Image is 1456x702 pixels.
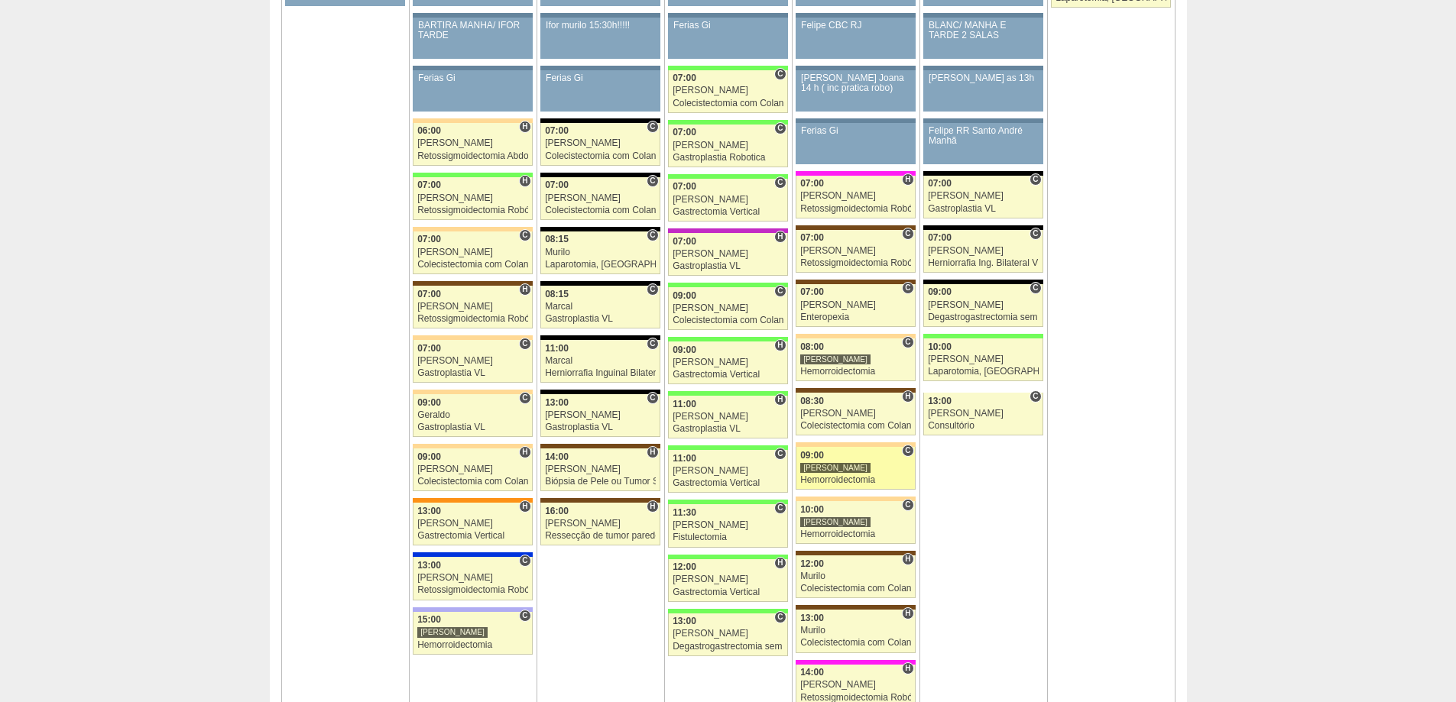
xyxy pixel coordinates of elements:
[800,300,911,310] div: [PERSON_NAME]
[545,193,656,203] div: [PERSON_NAME]
[417,302,528,312] div: [PERSON_NAME]
[417,343,441,354] span: 07:00
[796,610,915,652] a: H 13:00 Murilo Colecistectomia com Colangiografia VL
[800,462,871,474] div: [PERSON_NAME]
[800,312,911,322] div: Enteropexia
[673,561,696,572] span: 12:00
[417,314,528,324] div: Retossigmoidectomia Robótica
[796,171,915,176] div: Key: Pro Matre
[413,498,532,503] div: Key: São Luiz - SCS
[796,176,915,218] a: H 07:00 [PERSON_NAME] Retossigmoidectomia Robótica
[928,300,1039,310] div: [PERSON_NAME]
[413,66,532,70] div: Key: Aviso
[923,18,1043,59] a: BLANC/ MANHÃ E TARDE 2 SALAS
[668,287,787,330] a: C 09:00 [PERSON_NAME] Colecistectomia com Colangiografia VL
[417,585,528,595] div: Retossigmoidectomia Robótica
[902,499,913,511] span: Consultório
[796,551,915,555] div: Key: Santa Joana
[668,450,787,493] a: C 11:00 [PERSON_NAME] Gastrectomia Vertical
[668,391,787,396] div: Key: Brasil
[417,234,441,244] span: 07:00
[540,18,660,59] a: Ifor murilo 15:30h!!!!!
[928,204,1039,214] div: Gastroplastia VL
[673,412,783,422] div: [PERSON_NAME]
[519,175,530,187] span: Hospital
[545,356,656,366] div: Marcal
[923,280,1043,284] div: Key: Blanc
[673,127,696,137] span: 07:00
[774,557,786,569] span: Hospital
[668,283,787,287] div: Key: Brasil
[902,553,913,565] span: Hospital
[540,118,660,123] div: Key: Blanc
[668,500,787,504] div: Key: Brasil
[413,281,532,286] div: Key: Santa Joana
[545,451,569,462] span: 14:00
[545,422,656,432] div: Gastroplastia VL
[417,205,528,215] div: Retossigmoidectomia Robótica
[796,118,915,123] div: Key: Aviso
[413,231,532,274] a: C 07:00 [PERSON_NAME] Colecistectomia com Colangiografia VL
[545,205,656,215] div: Colecistectomia com Colangiografia VL
[668,13,787,18] div: Key: Aviso
[923,171,1043,176] div: Key: Blanc
[668,120,787,125] div: Key: Brasil
[545,151,656,161] div: Colecistectomia com Colangiografia VL
[796,230,915,273] a: C 07:00 [PERSON_NAME] Retossigmoidectomia Robótica
[902,282,913,294] span: Consultório
[800,409,911,419] div: [PERSON_NAME]
[800,354,871,365] div: [PERSON_NAME]
[668,341,787,384] a: H 09:00 [PERSON_NAME] Gastrectomia Vertical
[774,122,786,134] span: Consultório
[673,399,696,409] span: 11:00
[800,626,911,636] div: Murilo
[796,70,915,112] a: [PERSON_NAME] Joana 14 h ( inc pratica robo)
[923,334,1043,338] div: Key: Brasil
[417,626,488,638] div: [PERSON_NAME]
[796,18,915,59] a: Felipe CBC RJ
[540,448,660,491] a: H 14:00 [PERSON_NAME] Biópsia de Pele ou Tumor Superficial
[800,191,911,201] div: [PERSON_NAME]
[929,21,1038,40] div: BLANC/ MANHÃ E TARDE 2 SALAS
[800,232,824,243] span: 07:00
[540,390,660,394] div: Key: Blanc
[540,498,660,503] div: Key: Santa Joana
[928,286,952,297] span: 09:00
[647,121,658,133] span: Consultório
[413,13,532,18] div: Key: Aviso
[519,283,530,296] span: Hospital
[545,247,656,257] div: Murilo
[540,281,660,286] div: Key: Blanc
[796,66,915,70] div: Key: Aviso
[417,289,441,299] span: 07:00
[928,246,1039,256] div: [PERSON_NAME]
[800,475,911,485] div: Hemorroidectomia
[519,338,530,350] span: Consultório
[519,121,530,133] span: Hospital
[545,302,656,312] div: Marcal
[417,397,441,408] span: 09:00
[673,303,783,313] div: [PERSON_NAME]
[417,180,441,190] span: 07:00
[417,151,528,161] div: Retossigmoidectomia Abdominal VL
[668,337,787,341] div: Key: Brasil
[668,70,787,113] a: C 07:00 [PERSON_NAME] Colecistectomia com Colangiografia VL
[546,21,655,31] div: Ifor murilo 15:30h!!!!!
[545,138,656,148] div: [PERSON_NAME]
[417,477,528,487] div: Colecistectomia com Colangiografia VL
[928,312,1039,322] div: Degastrogastrectomia sem vago
[902,390,913,403] span: Hospital
[413,444,532,448] div: Key: Bartira
[774,502,786,514] span: Consultório
[417,260,528,270] div: Colecistectomia com Colangiografia VL
[902,173,913,186] span: Hospital
[540,394,660,437] a: C 13:00 [PERSON_NAME] Gastroplastia VL
[774,393,786,406] span: Hospital
[519,610,530,622] span: Consultório
[923,230,1043,273] a: C 07:00 [PERSON_NAME] Herniorrafia Ing. Bilateral VL
[800,178,824,189] span: 07:00
[928,354,1039,364] div: [PERSON_NAME]
[545,506,569,516] span: 16:00
[800,421,911,431] div: Colecistectomia com Colangiografia VL
[801,73,910,93] div: [PERSON_NAME] Joana 14 h ( inc pratica robo)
